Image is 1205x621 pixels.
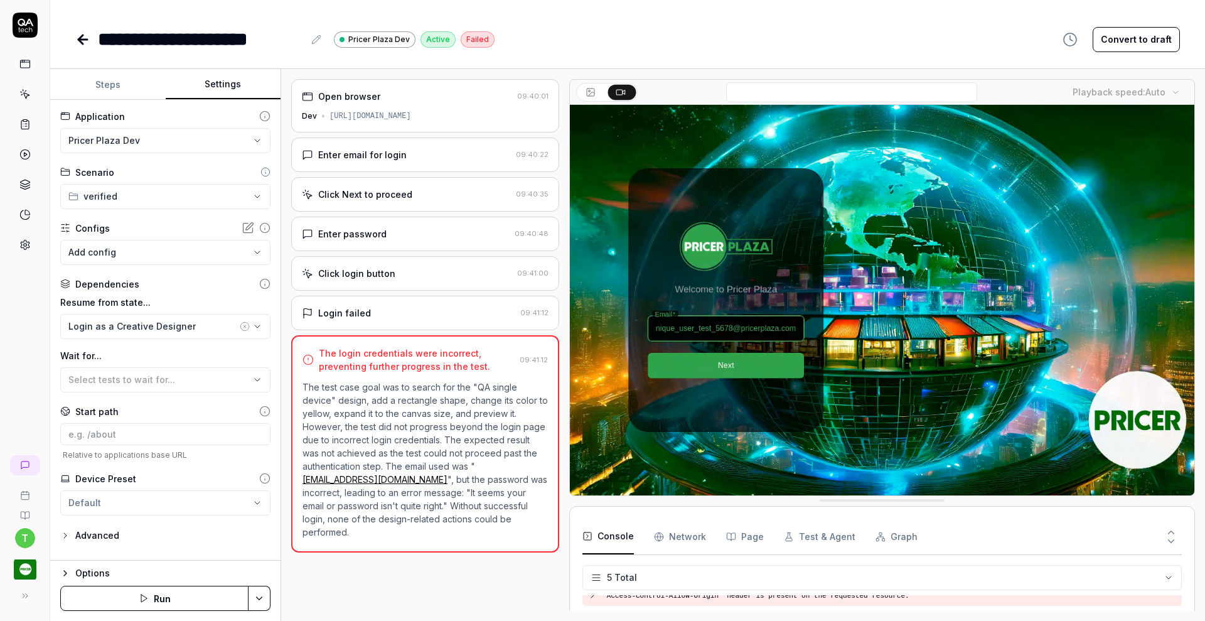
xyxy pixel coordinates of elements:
time: 09:40:35 [516,190,549,198]
button: t [15,528,35,548]
span: verified [83,190,117,203]
span: Pricer Plaza Dev [348,34,410,45]
div: Click login button [318,267,395,280]
a: [EMAIL_ADDRESS][DOMAIN_NAME] [303,474,447,485]
button: Run [60,586,249,611]
p: The test case goal was to search for the "QA single device" design, add a rectangle shape, change... [303,381,548,539]
div: Open browser [318,90,380,103]
span: Relative to applications base URL [60,450,270,460]
img: Pricer.com Logo [14,558,36,581]
a: Book a call with us [5,480,45,500]
time: 09:40:01 [517,92,549,100]
time: 09:41:12 [520,355,548,364]
button: View version history [1055,27,1085,52]
a: New conversation [10,455,40,475]
div: Start path [75,405,119,418]
div: Default [68,496,101,509]
input: e.g. /about [60,423,270,445]
button: verified [60,184,270,209]
button: Pricer Plaza Dev [60,128,270,153]
time: 09:41:00 [517,269,549,278]
time: 09:40:22 [516,150,549,159]
button: Convert to draft [1093,27,1180,52]
button: Advanced [60,528,119,543]
button: Settings [166,70,281,100]
div: Application [75,110,125,123]
div: Options [75,566,270,581]
label: Resume from state... [60,296,270,309]
div: Playback speed: [1073,85,1165,99]
div: Configs [75,222,110,235]
button: Graph [876,519,918,554]
div: Advanced [75,528,119,543]
button: Pricer.com Logo [5,548,45,583]
button: Network [654,519,706,554]
button: Page [726,519,764,554]
span: Pricer Plaza Dev [68,134,140,147]
div: [URL][DOMAIN_NAME] [329,111,411,122]
time: 09:40:48 [515,229,549,238]
span: Select tests to wait for... [68,374,175,385]
button: Login as a Creative Designer [60,314,270,339]
div: Dependencies [75,278,139,291]
div: Click Next to proceed [318,188,412,201]
div: Enter email for login [318,148,407,161]
div: Scenario [75,166,114,179]
button: Steps [50,70,166,100]
button: Options [60,566,270,581]
label: Wait for... [60,349,270,362]
a: Documentation [5,500,45,521]
div: Enter password [318,227,387,240]
button: Select tests to wait for... [60,367,270,392]
div: Login as a Creative Designer [68,320,237,333]
button: Default [60,490,270,516]
div: Failed [461,31,495,48]
time: 09:41:12 [520,308,549,317]
button: Console [582,519,634,554]
div: Active [420,31,456,48]
div: The login credentials were incorrect, preventing further progress in the test. [319,347,515,373]
a: Pricer Plaza Dev [334,31,415,48]
div: Device Preset [75,472,136,485]
div: Dev [302,111,317,122]
button: Test & Agent [784,519,855,554]
div: Login failed [318,306,371,320]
